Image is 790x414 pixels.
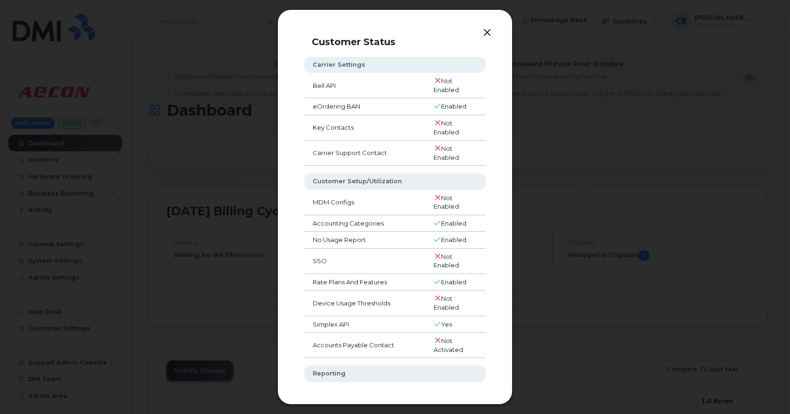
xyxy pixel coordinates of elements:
td: Carrier Support Contact [304,141,425,166]
td: Rate Plans And Features [304,274,425,291]
th: Carrier Settings [304,57,486,73]
td: Accounting Categories [304,215,425,232]
td: Device Usage Thresholds [304,290,425,316]
span: Enabled [441,102,466,110]
td: Key Contacts [304,115,425,141]
span: Enabled [441,278,466,286]
td: Accounts Payable Contact [304,333,425,358]
td: Individual Report [304,382,425,399]
td: MDM Configs [304,190,425,215]
td: SSO [304,249,425,274]
td: Simplex API [304,316,425,333]
span: Enabled [441,386,466,394]
span: Enabled [441,219,466,227]
span: Not Activated [434,337,463,353]
td: eOrdering BAN [304,98,425,115]
span: Not Enabled [434,295,459,311]
span: Not Enabled [434,194,459,211]
th: Customer Setup/Utilization [304,173,486,189]
iframe: Messenger Launcher [749,373,783,407]
span: Not Enabled [434,77,459,94]
span: Enabled [441,236,466,243]
span: Yes [441,320,452,328]
span: Not Enabled [434,119,459,136]
td: No Usage Report [304,232,425,249]
th: Reporting [304,366,486,382]
td: Bell API [304,73,425,98]
span: Not Enabled [434,253,459,269]
span: Not Enabled [434,145,459,161]
p: Customer Status [312,36,495,47]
